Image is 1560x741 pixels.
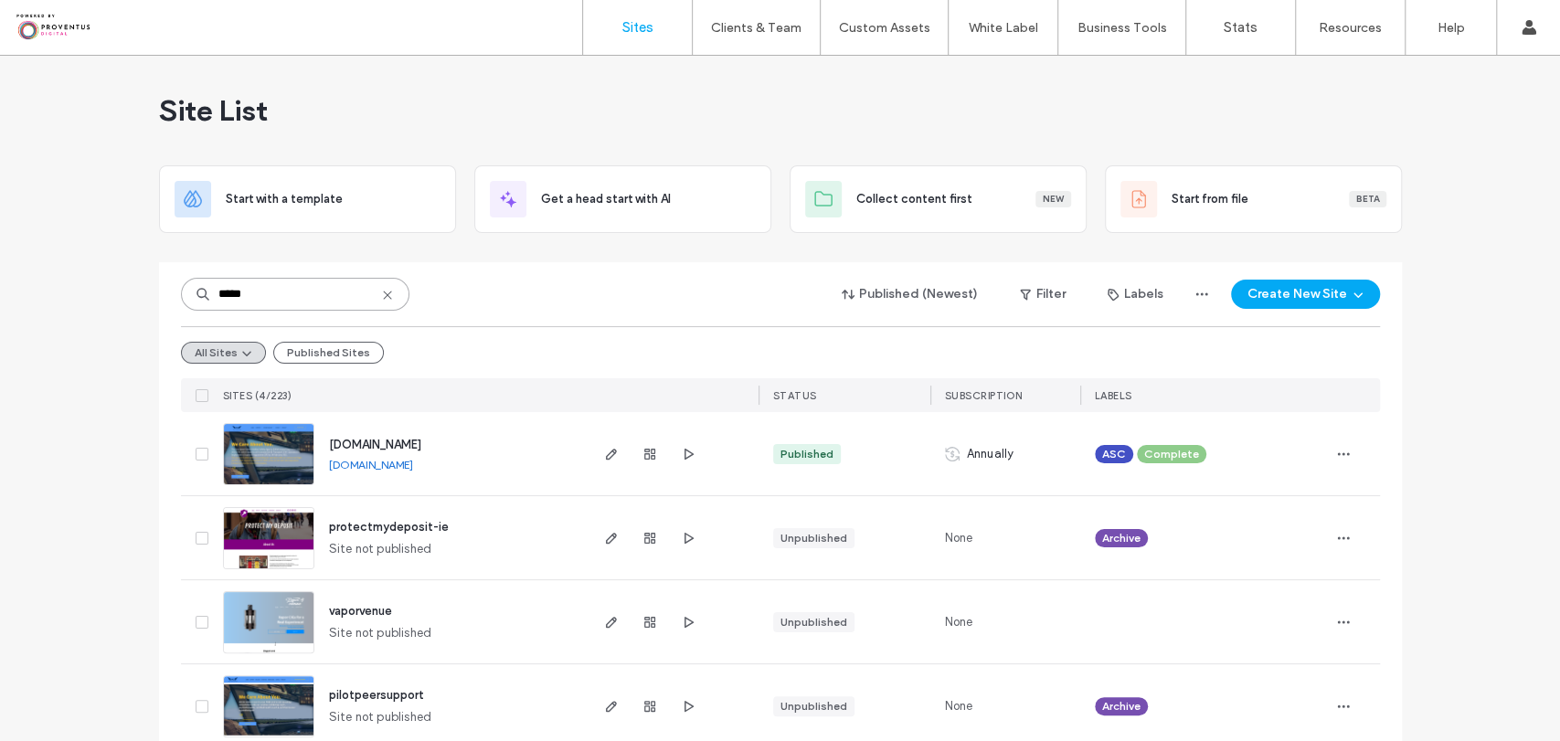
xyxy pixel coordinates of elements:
[329,708,432,726] span: Site not published
[1002,280,1084,309] button: Filter
[474,165,771,233] div: Get a head start with AI
[223,389,292,402] span: SITES (4/223)
[41,13,79,29] span: Help
[780,698,847,715] div: Unpublished
[839,20,930,36] label: Custom Assets
[945,529,973,547] span: None
[967,445,1014,463] span: Annually
[780,614,847,630] div: Unpublished
[1102,698,1141,715] span: Archive
[856,190,972,208] span: Collect content first
[159,165,456,233] div: Start with a template
[226,190,343,208] span: Start with a template
[1319,20,1382,36] label: Resources
[1231,280,1380,309] button: Create New Site
[969,20,1038,36] label: White Label
[1091,280,1180,309] button: Labels
[1102,446,1126,462] span: ASC
[1102,530,1141,546] span: Archive
[790,165,1087,233] div: Collect content firstNew
[329,520,449,534] a: protectmydeposit-ie
[329,604,392,618] a: vaporvenue
[945,697,973,715] span: None
[159,92,268,129] span: Site List
[329,540,432,558] span: Site not published
[329,688,423,702] a: pilotpeersupport
[945,389,1023,402] span: SUBSCRIPTION
[1077,20,1167,36] label: Business Tools
[1349,191,1386,207] div: Beta
[1105,165,1402,233] div: Start from fileBeta
[541,190,671,208] span: Get a head start with AI
[1095,389,1132,402] span: LABELS
[329,438,421,451] a: [DOMAIN_NAME]
[826,280,994,309] button: Published (Newest)
[780,446,833,462] div: Published
[711,20,801,36] label: Clients & Team
[1172,190,1248,208] span: Start from file
[780,530,847,546] div: Unpublished
[1144,446,1199,462] span: Complete
[1035,191,1071,207] div: New
[1438,20,1465,36] label: Help
[773,389,817,402] span: STATUS
[329,624,432,642] span: Site not published
[273,342,384,364] button: Published Sites
[329,458,413,471] a: [DOMAIN_NAME]
[945,613,973,631] span: None
[1224,19,1258,36] label: Stats
[181,342,266,364] button: All Sites
[622,19,653,36] label: Sites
